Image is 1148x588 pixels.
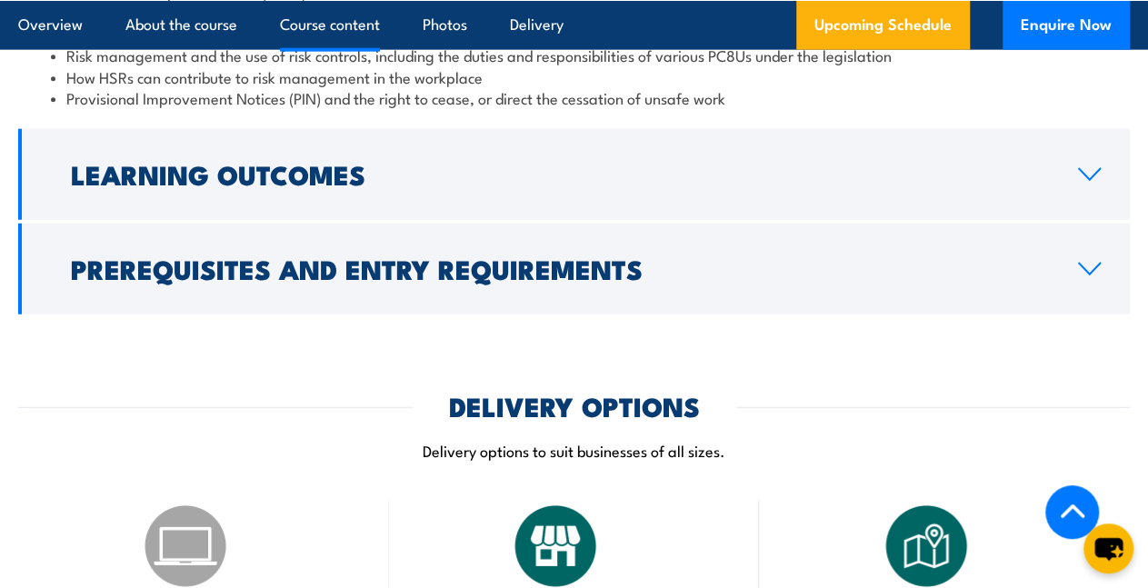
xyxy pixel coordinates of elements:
[51,87,1097,108] li: Provisional Improvement Notices (PIN) and the right to cease, or direct the cessation of unsafe work
[18,129,1130,220] a: Learning Outcomes
[71,256,1049,280] h2: Prerequisites and Entry Requirements
[71,162,1049,185] h2: Learning Outcomes
[51,45,1097,65] li: Risk management and the use of risk controls, including the duties and responsibilities of variou...
[1083,523,1133,573] button: chat-button
[18,224,1130,314] a: Prerequisites and Entry Requirements
[51,66,1097,87] li: How HSRs can contribute to risk management in the workplace
[18,440,1130,461] p: Delivery options to suit businesses of all sizes.
[449,394,700,417] h2: DELIVERY OPTIONS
